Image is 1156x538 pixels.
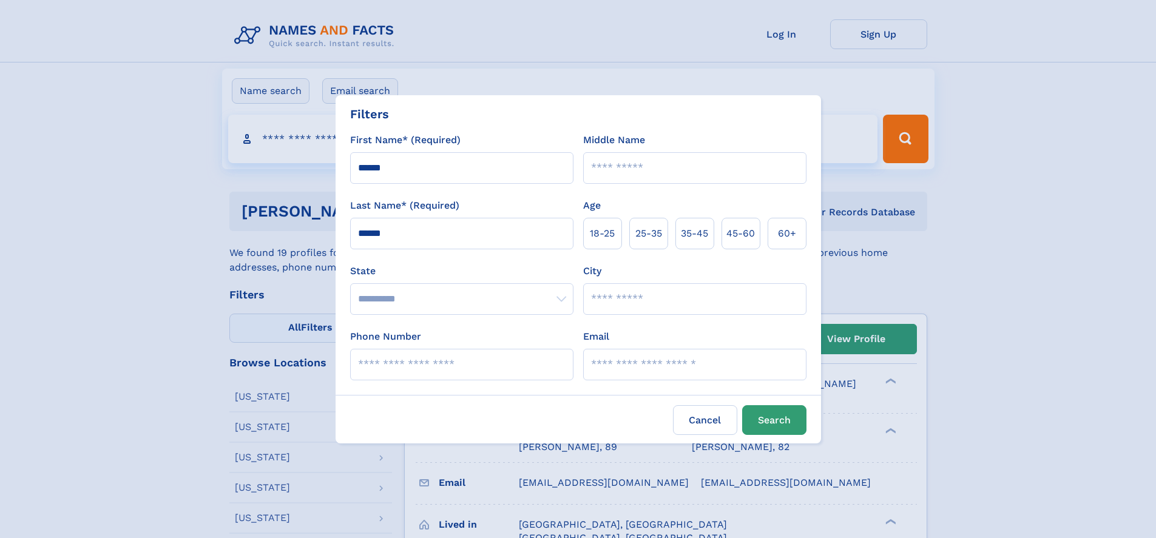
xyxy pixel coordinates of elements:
[583,264,601,278] label: City
[583,329,609,344] label: Email
[583,133,645,147] label: Middle Name
[726,226,755,241] span: 45‑60
[350,105,389,123] div: Filters
[350,264,573,278] label: State
[778,226,796,241] span: 60+
[673,405,737,435] label: Cancel
[635,226,662,241] span: 25‑35
[350,198,459,213] label: Last Name* (Required)
[350,133,461,147] label: First Name* (Required)
[681,226,708,241] span: 35‑45
[742,405,806,435] button: Search
[583,198,601,213] label: Age
[350,329,421,344] label: Phone Number
[590,226,615,241] span: 18‑25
